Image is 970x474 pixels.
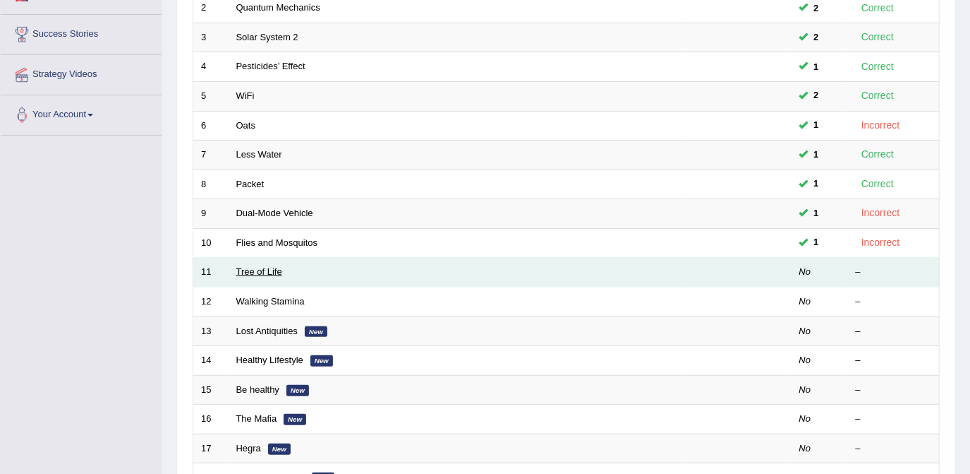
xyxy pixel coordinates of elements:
[808,88,825,103] span: You can still take this question
[1,55,162,90] a: Strategy Videos
[193,346,229,376] td: 14
[193,52,229,82] td: 4
[808,59,825,74] span: You can still take this question
[799,296,811,307] em: No
[236,179,265,189] a: Packet
[236,208,313,218] a: Dual-Mode Vehicle
[808,30,825,45] span: You can still take this question
[305,326,327,338] em: New
[286,385,309,396] em: New
[799,443,811,454] em: No
[856,88,900,104] div: Correct
[236,237,318,248] a: Flies and Mosquitos
[236,61,305,71] a: Pesticides’ Effect
[799,266,811,277] em: No
[856,354,932,367] div: –
[856,176,900,192] div: Correct
[1,15,162,50] a: Success Stories
[808,235,825,250] span: You can still take this question
[856,413,932,426] div: –
[236,149,282,160] a: Less Water
[808,1,825,16] span: You can still take this question
[808,148,825,162] span: You can still take this question
[856,442,932,456] div: –
[310,355,333,367] em: New
[236,90,255,101] a: WiFi
[236,326,298,336] a: Lost Antiquities
[236,355,303,365] a: Healthy Lifestyle
[236,266,282,277] a: Tree of Life
[799,384,811,395] em: No
[193,287,229,316] td: 12
[808,118,825,133] span: You can still take this question
[1,95,162,131] a: Your Account
[856,295,932,309] div: –
[856,205,906,221] div: Incorrect
[856,235,906,251] div: Incorrect
[856,146,900,162] div: Correct
[236,384,279,395] a: Be healthy
[193,316,229,346] td: 13
[193,82,229,112] td: 5
[856,266,932,279] div: –
[193,111,229,141] td: 6
[193,258,229,288] td: 11
[236,2,320,13] a: Quantum Mechanics
[193,141,229,170] td: 7
[856,384,932,397] div: –
[799,326,811,336] em: No
[193,23,229,52] td: 3
[856,59,900,75] div: Correct
[236,443,261,454] a: Hegra
[799,355,811,365] em: No
[856,117,906,134] div: Incorrect
[808,177,825,191] span: You can still take this question
[236,120,255,131] a: Oats
[193,434,229,463] td: 17
[236,413,277,424] a: The Mafia
[236,296,305,307] a: Walking Stamina
[856,325,932,338] div: –
[268,444,291,455] em: New
[808,206,825,221] span: You can still take this question
[193,199,229,229] td: 9
[193,228,229,258] td: 10
[193,405,229,434] td: 16
[856,29,900,45] div: Correct
[193,375,229,405] td: 15
[284,414,306,425] em: New
[799,413,811,424] em: No
[236,32,298,42] a: Solar System 2
[193,170,229,199] td: 8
